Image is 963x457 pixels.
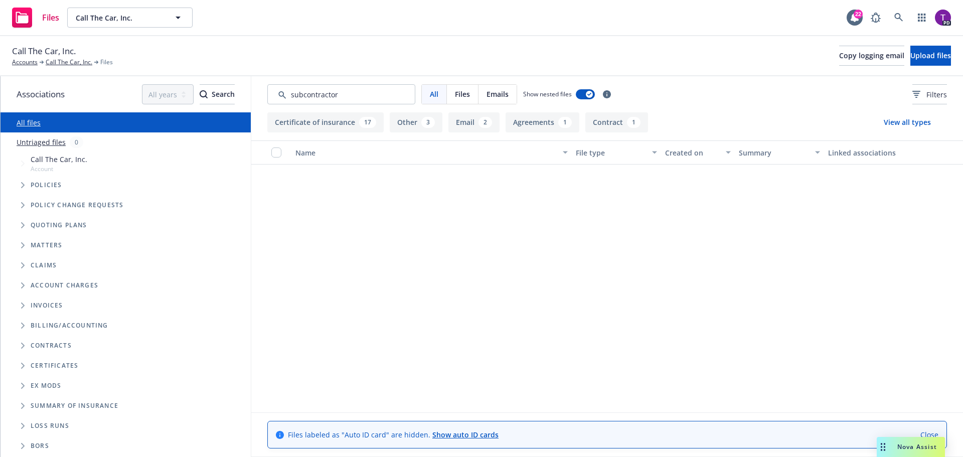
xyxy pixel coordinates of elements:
[31,282,98,288] span: Account charges
[267,84,415,104] input: Search by keyword...
[31,363,78,369] span: Certificates
[31,343,72,349] span: Contracts
[12,58,38,67] a: Accounts
[839,46,904,66] button: Copy logging email
[935,10,951,26] img: photo
[824,140,913,165] button: Linked associations
[31,302,63,309] span: Invoices
[889,8,909,28] a: Search
[31,403,118,409] span: Summary of insurance
[291,140,572,165] button: Name
[572,140,661,165] button: File type
[200,85,235,104] div: Search
[46,58,92,67] a: Call The Car, Inc.
[506,112,579,132] button: Agreements
[926,89,947,100] span: Filters
[828,147,909,158] div: Linked associations
[31,323,108,329] span: Billing/Accounting
[920,429,938,440] a: Close
[31,423,69,429] span: Loss Runs
[877,437,945,457] button: Nova Assist
[17,88,65,101] span: Associations
[585,112,648,132] button: Contract
[432,430,499,439] a: Show auto ID cards
[455,89,470,99] span: Files
[12,45,76,58] span: Call The Car, Inc.
[665,147,720,158] div: Created on
[31,154,87,165] span: Call The Car, Inc.
[897,442,937,451] span: Nova Assist
[910,46,951,66] button: Upload files
[67,8,193,28] button: Call The Car, Inc.
[31,182,62,188] span: Policies
[200,84,235,104] button: SearchSearch
[17,137,66,147] a: Untriaged files
[839,51,904,60] span: Copy logging email
[661,140,735,165] button: Created on
[390,112,442,132] button: Other
[70,136,83,148] div: 0
[8,4,63,32] a: Files
[31,222,87,228] span: Quoting plans
[877,437,889,457] div: Drag to move
[1,316,251,456] div: Folder Tree Example
[912,84,947,104] button: Filters
[868,112,947,132] button: View all types
[854,10,863,19] div: 22
[359,117,376,128] div: 17
[430,89,438,99] span: All
[31,202,123,208] span: Policy change requests
[267,112,384,132] button: Certificate of insurance
[558,117,572,128] div: 1
[288,429,499,440] span: Files labeled as "Auto ID card" are hidden.
[271,147,281,158] input: Select all
[448,112,500,132] button: Email
[295,147,557,158] div: Name
[866,8,886,28] a: Report a Bug
[31,262,57,268] span: Claims
[478,117,492,128] div: 2
[17,118,41,127] a: All files
[100,58,113,67] span: Files
[912,8,932,28] a: Switch app
[421,117,435,128] div: 3
[735,140,824,165] button: Summary
[523,90,572,98] span: Show nested files
[31,165,87,173] span: Account
[1,152,251,316] div: Tree Example
[910,51,951,60] span: Upload files
[31,443,49,449] span: BORs
[31,383,61,389] span: Ex Mods
[200,90,208,98] svg: Search
[576,147,646,158] div: File type
[627,117,640,128] div: 1
[912,89,947,100] span: Filters
[739,147,809,158] div: Summary
[42,14,59,22] span: Files
[487,89,509,99] span: Emails
[31,242,62,248] span: Matters
[76,13,163,23] span: Call The Car, Inc.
